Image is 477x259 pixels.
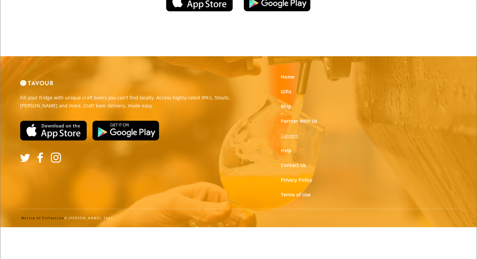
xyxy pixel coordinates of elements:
[20,94,234,110] p: Fill your fridge with unique craft beers you can't find locally. Access highly-rated IPA's, Stout...
[281,103,291,110] a: Blog
[281,133,298,139] a: Careers
[21,216,64,220] a: Notice of Collection
[281,88,292,95] a: Gifts
[281,162,306,169] a: Contact Us
[281,191,311,198] a: Terms of Use
[20,216,457,221] div: © [PERSON_NAME], 2021.
[281,147,292,154] a: Help
[281,118,317,124] a: Partner With Us
[281,177,312,183] a: Privacy Policy
[281,74,295,80] a: Home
